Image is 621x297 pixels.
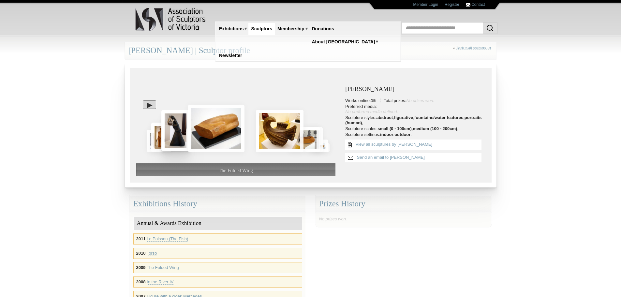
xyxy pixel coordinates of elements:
[394,132,410,137] strong: outdoor
[309,23,337,35] a: Donations
[414,115,463,120] strong: fountains/water features
[147,236,188,242] a: Le Poisson (The Fish)
[345,104,485,114] li: Preferred media:
[136,279,146,284] strong: 2008
[289,127,320,152] img: The Cod Fish
[248,23,275,35] a: Sculptors
[357,155,425,160] a: Send an email to [PERSON_NAME]
[345,126,485,131] li: Sculpture scales: , ,
[466,3,470,7] img: Contact ASV
[319,216,347,221] span: No prizes won.
[471,2,485,7] a: Contact
[377,115,393,120] strong: abstract
[413,2,438,7] a: Member Login
[345,140,354,150] img: View all {sculptor_name} sculptures list
[371,98,376,103] strong: 15
[147,251,157,256] a: Torso
[394,115,413,120] strong: figurative
[136,251,146,256] strong: 2010
[486,24,494,32] img: Search
[134,217,302,230] div: Annual & Awards Exhibition
[345,109,485,114] div: No preferred media defined.
[456,46,491,50] a: Back to all sculptors list
[453,46,493,57] div: «
[256,110,303,152] img: The Folded Wing
[345,98,485,103] li: Works online: Total prizes:
[125,42,496,59] div: [PERSON_NAME] | Sculptor profile
[161,110,190,151] img: Walking
[356,142,432,147] a: View all sculptures by [PERSON_NAME]
[406,98,434,103] span: No prizes won.
[345,115,481,125] strong: portraits (human)
[151,123,171,152] img: Lady with Cloak
[309,36,378,48] a: About [GEOGRAPHIC_DATA]
[130,195,306,213] div: Exhibitions History
[188,105,245,152] img: Torso
[345,153,356,162] img: Send an email to Fay Gerber
[136,265,146,270] strong: 2009
[275,23,307,35] a: Membership
[345,115,485,126] li: Sculpture styles: , , , ,
[413,126,457,131] strong: medium (100 - 200cm)
[147,130,162,152] img: The Tudor Lady
[345,86,485,93] h3: [PERSON_NAME]
[147,279,173,285] a: In the River IV
[135,7,207,32] img: logo.png
[345,132,485,137] li: Sculpture settings: , ,
[445,2,459,7] a: Register
[147,265,179,270] a: The Folded Wing
[380,132,393,137] strong: indoor
[136,236,146,241] strong: 2011
[216,50,245,62] a: Newsletter
[216,23,246,35] a: Exhibitions
[316,195,492,213] div: Prizes History
[219,168,253,173] span: The Folded Wing
[377,126,412,131] strong: small (0 - 100cm)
